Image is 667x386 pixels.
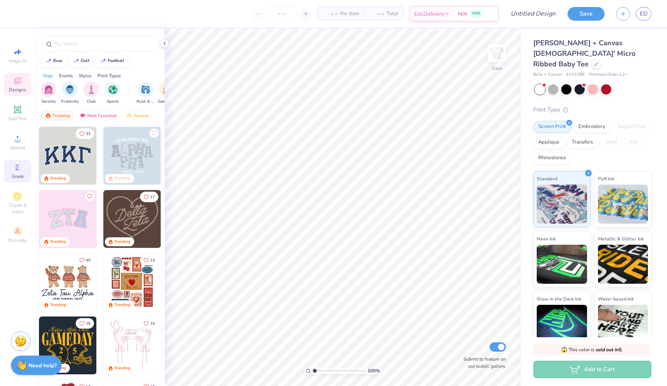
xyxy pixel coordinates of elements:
a: ED [636,7,651,21]
div: Screen Print [533,121,571,133]
img: Newest.gif [126,113,132,118]
img: 5ee11766-d822-42f5-ad4e-763472bf8dcf [96,190,154,248]
img: 6de2c09e-6ade-4b04-8ea6-6dac27e4729e [103,253,161,311]
img: Glow in the Dark Ink [537,305,587,344]
button: filter button [83,82,99,105]
button: Like [149,128,159,138]
div: Digital Print [613,121,651,133]
div: golf [81,59,89,63]
img: trend_line.gif [73,59,79,63]
button: Like [76,128,94,139]
button: Like [76,255,94,265]
img: Neon Ink [537,245,587,284]
button: football [96,55,128,67]
img: a3be6b59-b000-4a72-aad0-0c575b892a6b [39,253,97,311]
div: Most Favorited [76,111,120,120]
img: Fraternity Image [66,85,74,94]
div: Back [492,65,502,72]
button: bear [41,55,66,67]
img: Puff Ink [598,185,648,224]
span: [PERSON_NAME] + Canvas [DEMOGRAPHIC_DATA]' Micro Ribbed Baby Tee [533,38,635,69]
img: ead2b24a-117b-4488-9b34-c08fd5176a7b [161,190,218,248]
div: Trending [50,302,66,308]
span: Metallic & Glitter Ink [598,235,644,243]
span: 40 [86,258,90,262]
div: Embroidery [573,121,610,133]
span: 😱 [561,346,568,354]
strong: sold out in S [596,347,622,353]
img: 2b704b5a-84f6-4980-8295-53d958423ff9 [96,317,154,374]
div: filter for Game Day [158,82,176,105]
img: 12710c6a-dcc0-49ce-8688-7fe8d5f96fe2 [103,190,161,248]
span: Sorority [41,99,56,105]
div: Orgs [43,72,53,79]
div: football [108,59,124,63]
img: Sports Image [108,85,117,94]
span: 17 [150,195,155,199]
span: 18 [86,322,90,326]
img: Club Image [87,85,96,94]
input: – – [266,7,297,21]
span: Greek [12,173,24,180]
img: Game Day Image [163,85,172,94]
div: Styles [79,72,92,79]
span: Water based Ink [598,295,634,303]
img: a3f22b06-4ee5-423c-930f-667ff9442f68 [161,127,218,185]
button: Like [85,192,94,201]
button: Like [140,192,158,202]
div: Trending [114,239,130,245]
span: Designs [9,87,26,93]
span: Fraternity [61,99,79,105]
input: Try "Alpha" [54,40,154,48]
div: Trending [114,302,130,308]
img: Standard [537,185,587,224]
label: Submit to feature on our public gallery. [459,356,506,370]
span: Club [87,99,96,105]
button: Like [140,255,158,265]
img: most_fav.gif [80,113,86,118]
input: Untitled Design [504,6,562,21]
span: Est. Delivery [414,10,444,18]
span: – – [322,10,338,18]
div: filter for Sorority [41,82,56,105]
span: Rush & Bid [137,99,154,105]
div: bear [53,59,62,63]
img: b0e5e834-c177-467b-9309-b33acdc40f03 [161,253,218,311]
div: Trending [114,176,130,181]
span: 14 [150,258,155,262]
div: Print Types [98,72,121,79]
img: edfb13fc-0e43-44eb-bea2-bf7fc0dd67f9 [96,127,154,185]
div: Newest [122,111,152,120]
img: Rush & Bid Image [141,85,150,94]
button: filter button [137,82,154,105]
span: Decorate [8,237,27,244]
img: trend_line.gif [45,59,51,63]
img: d12a98c7-f0f7-4345-bf3a-b9f1b718b86e [161,317,218,374]
img: 9980f5e8-e6a1-4b4a-8839-2b0e9349023c [39,190,97,248]
span: N/A [458,10,467,18]
div: Foil [624,137,643,148]
img: d12c9beb-9502-45c7-ae94-40b97fdd6040 [96,253,154,311]
span: # 1010BE [566,71,585,78]
span: Clipart & logos [4,202,31,215]
div: filter for Sports [105,82,121,105]
button: filter button [158,82,176,105]
img: Back [489,45,505,61]
span: – – [369,10,384,18]
span: Glow in the Dark Ink [537,295,581,303]
div: Print Type [533,105,651,114]
div: Trending [114,365,130,371]
button: Like [76,318,94,329]
span: Per Item [340,10,359,18]
span: ED [640,9,647,18]
span: Upload [10,144,25,151]
span: Add Text [8,116,27,122]
div: Trending [41,111,74,120]
img: Sorority Image [44,85,53,94]
button: filter button [61,82,79,105]
span: Image AI [9,58,27,64]
div: filter for Club [83,82,99,105]
img: 5a4b4175-9e88-49c8-8a23-26d96782ddc6 [103,127,161,185]
div: filter for Fraternity [61,82,79,105]
img: 83dda5b0-2158-48ca-832c-f6b4ef4c4536 [103,317,161,374]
